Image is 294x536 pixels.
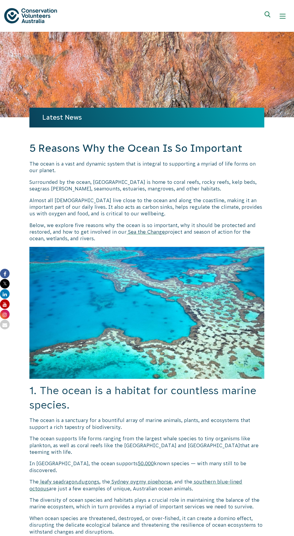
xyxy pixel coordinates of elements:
span: The ocean supports life forms ranging from the largest whale species to tiny organisms like plank... [29,436,250,448]
span: [GEOGRAPHIC_DATA] [188,443,240,448]
span: The ocean is a sanctuary for a bountiful array of marine animals, plants, and ecosystems that sup... [29,418,250,430]
span: Sea the Change [128,229,165,235]
button: Expand search box Close search box [261,9,275,23]
span: In [GEOGRAPHIC_DATA], the ocean supports [29,461,138,466]
span: , the [99,479,110,484]
span: are just a few examples of unique, Australian ocean animals. [49,486,193,491]
span: The ocean is a vast and dynamic system that is integral to supporting a myriad of life forms on o... [29,161,256,173]
span: 1. The ocean is a habitat for countless marine species. [29,385,256,411]
button: Show mobile navigation menu [275,9,290,23]
a: 50,000 [138,461,154,466]
span: leafy seadragon [40,479,77,484]
img: logo.svg [4,8,57,23]
span: Sydney pygmy pipehorse [112,479,172,484]
span: When ocean species are threatened, destroyed, or over-fished, it can create a domino effect, disr... [29,516,262,535]
span: Almost all [DEMOGRAPHIC_DATA] live close to the ocean and along the coastline, making it an impor... [29,198,262,217]
span: known species — with many still to be discovered. [29,461,246,473]
a: Sydney pygmy pipehorse [110,479,172,484]
span: Surrounded by the ocean, [GEOGRAPHIC_DATA] is home to coral reefs, rocky reefs, kelp beds, seagra... [29,179,256,191]
a: dugongs [79,479,99,484]
span: , and the [172,479,192,484]
a: leafy seadragon [39,479,77,484]
span: Below, we explore five reasons why the ocean is so important, why it should be protected and rest... [29,223,256,235]
a: southern blue-lined octopus [29,479,242,491]
span: The [29,479,39,484]
h2: 5 Reasons Why the Ocean Is So Important [29,141,264,156]
a: Latest News [42,114,82,121]
span: Expand search box [265,11,272,21]
a: Sea the Change [127,229,165,235]
span: , [77,479,79,484]
span: The diversity of ocean species and habitats plays a crucial role in maintaining the balance of th... [29,497,259,509]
